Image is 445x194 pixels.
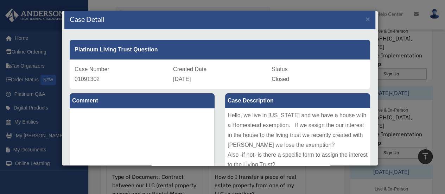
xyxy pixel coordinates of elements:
[70,40,370,60] div: Platinum Living Trust Question
[70,14,104,24] h4: Case Detail
[173,76,191,82] span: [DATE]
[272,76,289,82] span: Closed
[173,66,206,72] span: Created Date
[365,15,370,23] span: ×
[365,15,370,23] button: Close
[70,93,215,108] label: Comment
[75,66,109,72] span: Case Number
[272,66,287,72] span: Status
[225,93,370,108] label: Case Description
[75,76,100,82] span: 01091302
